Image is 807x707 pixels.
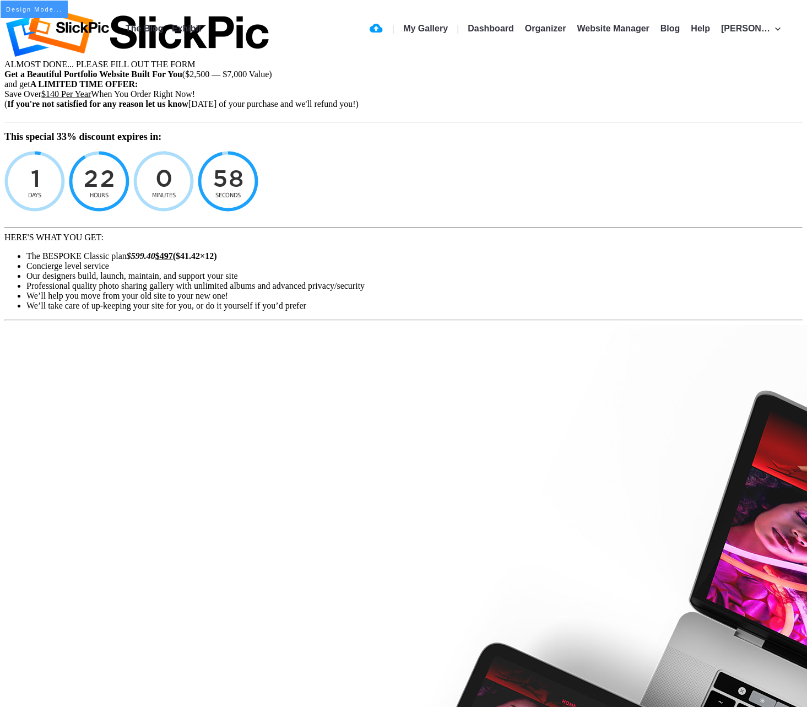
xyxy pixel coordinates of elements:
span: and get [4,79,30,89]
h2: This special 33% discount expires in: [4,131,803,143]
div: ( [DATE] of your purchase and we'll refund you!) [4,99,803,109]
span: ($41.42×12) [173,251,217,261]
span: ($2,500 — $7,000 Value) [182,69,272,79]
li: The BESPOKE Classic plan [26,251,803,261]
div: ALMOST DONE... PLEASE FILL OUT THE FORM [4,60,803,69]
b: Get a Beautiful Portfolio Website Built For You [4,69,182,79]
b: A LIMITED TIME OFFER: [30,79,138,89]
div: Save Over When You Order Right Now! [4,89,803,99]
b: If you're not satisfied for any reason let us know [7,99,188,109]
div: HERE'S WHAT YOU GET: [4,233,803,242]
li: Professional quality photo sharing gallery with unlimited albums and advanced privacy/security [26,281,803,291]
li: Our designers build, launch, maintain, and support your site [26,271,803,281]
u: $497 [155,251,173,261]
li: Concierge level service [26,261,803,271]
li: We’ll take care of up-keeping your site for you, or do it yourself if you’d prefer [26,301,803,311]
i: $599.40 [127,251,155,261]
div: Design Mode... [1,1,68,18]
u: $140 Per Year [41,89,91,99]
li: We’ll help you move from your old site to your new one! [26,291,803,301]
